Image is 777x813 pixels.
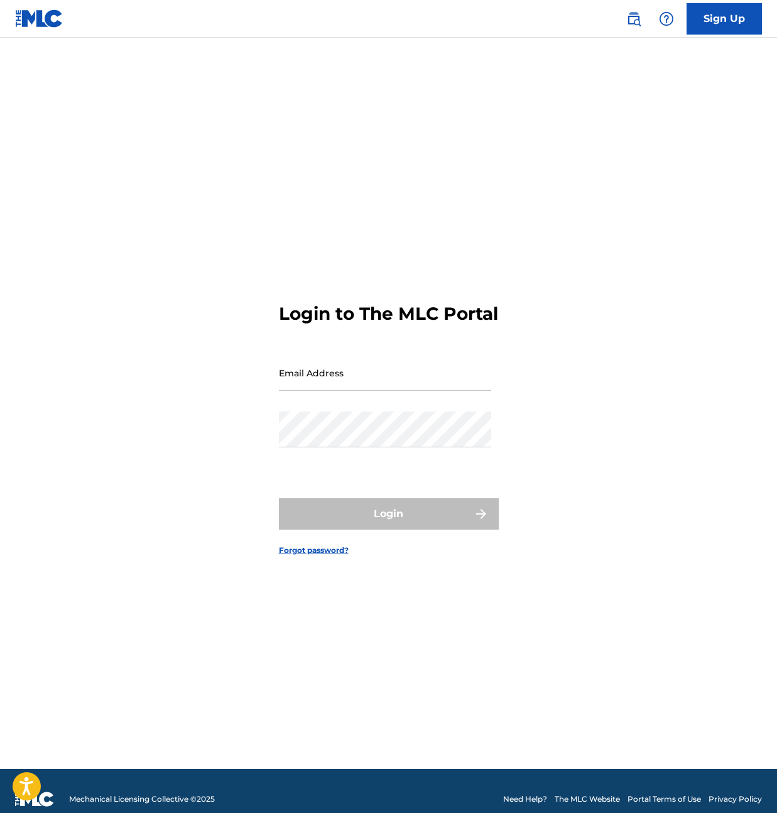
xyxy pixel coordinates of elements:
span: Mechanical Licensing Collective © 2025 [69,794,215,805]
a: Privacy Policy [709,794,762,805]
img: help [659,11,674,26]
img: MLC Logo [15,9,63,28]
a: Portal Terms of Use [628,794,701,805]
a: The MLC Website [555,794,620,805]
a: Need Help? [503,794,547,805]
h3: Login to The MLC Portal [279,303,498,325]
img: logo [15,792,54,807]
div: Help [654,6,679,31]
a: Forgot password? [279,545,349,556]
a: Sign Up [687,3,762,35]
img: search [626,11,641,26]
a: Public Search [621,6,646,31]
